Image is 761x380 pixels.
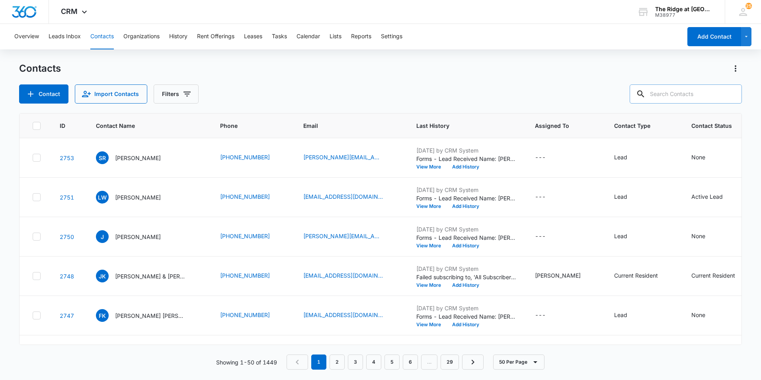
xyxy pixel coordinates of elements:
[123,24,160,49] button: Organizations
[96,151,109,164] span: SR
[416,146,516,155] p: [DATE] by CRM System
[493,355,544,370] button: 50 Per Page
[96,230,175,243] div: Contact Name - Jessica - Select to Edit Field
[366,355,381,370] a: Page 4
[220,153,284,163] div: Phone - (660) 221-6806 - Select to Edit Field
[216,358,277,366] p: Showing 1-50 of 1449
[614,311,627,319] div: Lead
[403,355,418,370] a: Page 6
[535,271,581,280] div: [PERSON_NAME]
[303,192,383,201] a: [EMAIL_ADDRESS][DOMAIN_NAME]
[115,311,187,320] p: [PERSON_NAME] [PERSON_NAME]
[96,270,201,282] div: Contact Name - Jenna Kelsey & Liberty Barcomb - Select to Edit Field
[691,121,738,130] span: Contact Status
[19,84,68,104] button: Add Contact
[220,271,284,281] div: Phone - (802) 698-3550 - Select to Edit Field
[244,24,262,49] button: Leases
[416,304,516,312] p: [DATE] by CRM System
[115,193,161,202] p: [PERSON_NAME]
[535,232,546,241] div: ---
[154,84,199,104] button: Filters
[535,192,546,202] div: ---
[303,121,386,130] span: Email
[220,192,270,201] a: [PHONE_NUMBER]
[303,271,383,280] a: [EMAIL_ADDRESS][DOMAIN_NAME]
[303,271,397,281] div: Email - jennakelsey220@yahoo.com - Select to Edit Field
[691,232,720,241] div: Contact Status - None - Select to Edit Field
[303,311,397,320] div: Email - fmark5667@gmail.com - Select to Edit Field
[96,230,109,243] span: J
[115,233,161,241] p: [PERSON_NAME]
[462,355,484,370] a: Next Page
[416,264,516,273] p: [DATE] by CRM System
[297,24,320,49] button: Calendar
[416,273,516,281] p: Failed subscribing to, 'All Subscribers'.
[351,24,371,49] button: Reports
[272,24,287,49] button: Tasks
[311,355,326,370] em: 1
[19,63,61,74] h1: Contacts
[60,194,74,201] a: Navigate to contact details page for LaKisha Williams
[614,153,627,161] div: Lead
[729,62,742,75] button: Actions
[416,322,447,327] button: View More
[220,311,284,320] div: Phone - (970) 568-2501 - Select to Edit Field
[614,192,627,201] div: Lead
[691,192,737,202] div: Contact Status - Active Lead - Select to Edit Field
[115,154,161,162] p: [PERSON_NAME]
[220,232,284,241] div: Phone - (210) 834-2995 - Select to Edit Field
[655,6,713,12] div: account name
[535,192,560,202] div: Assigned To - - Select to Edit Field
[691,271,749,281] div: Contact Status - Current Resident - Select to Edit Field
[220,232,270,240] a: [PHONE_NUMBER]
[303,192,397,202] div: Email - lakishawilliams37@gmail.com - Select to Edit Field
[220,121,273,130] span: Phone
[416,204,447,209] button: View More
[447,322,485,327] button: Add History
[614,271,658,280] div: Current Resident
[691,311,705,319] div: None
[303,232,397,241] div: Email - martinez.jessica25@yahoo.com - Select to Edit Field
[447,204,485,209] button: Add History
[691,153,720,163] div: Contact Status - None - Select to Edit Field
[220,311,270,319] a: [PHONE_NUMBER]
[416,155,516,163] p: Forms - Lead Received Name: [PERSON_NAME] Email: [PERSON_NAME][EMAIL_ADDRESS][PERSON_NAME][DOMAIN...
[614,232,642,241] div: Contact Type - Lead - Select to Edit Field
[416,186,516,194] p: [DATE] by CRM System
[535,232,560,241] div: Assigned To - - Select to Edit Field
[303,311,383,319] a: [EMAIL_ADDRESS][DOMAIN_NAME]
[535,153,546,163] div: ---
[416,343,516,352] p: [DATE] by CRM System
[614,192,642,202] div: Contact Type - Lead - Select to Edit Field
[441,355,459,370] a: Page 29
[614,153,642,163] div: Contact Type - Lead - Select to Edit Field
[416,121,504,130] span: Last History
[416,283,447,288] button: View More
[416,243,447,248] button: View More
[96,151,175,164] div: Contact Name - Stacy Rhoades - Select to Edit Field
[96,270,109,282] span: JK
[614,121,661,130] span: Contact Type
[691,311,720,320] div: Contact Status - None - Select to Edit Field
[96,191,109,204] span: LW
[416,194,516,202] p: Forms - Lead Received Name: [PERSON_NAME] Email: [EMAIL_ADDRESS][DOMAIN_NAME] Phone: [PHONE_NUMBE...
[75,84,147,104] button: Import Contacts
[691,153,705,161] div: None
[197,24,234,49] button: Rent Offerings
[287,355,484,370] nav: Pagination
[330,24,341,49] button: Lists
[220,271,270,280] a: [PHONE_NUMBER]
[14,24,39,49] button: Overview
[535,271,595,281] div: Assigned To - Davian Urrutia - Select to Edit Field
[416,225,516,233] p: [DATE] by CRM System
[60,233,74,240] a: Navigate to contact details page for Jessica
[169,24,187,49] button: History
[614,311,642,320] div: Contact Type - Lead - Select to Edit Field
[614,271,672,281] div: Contact Type - Current Resident - Select to Edit Field
[745,3,752,9] div: notifications count
[303,153,397,163] div: Email - rhoades.stacy@gmail.com - Select to Edit Field
[381,24,402,49] button: Settings
[447,165,485,169] button: Add History
[96,309,109,322] span: FK
[416,233,516,242] p: Forms - Lead Received Name: [PERSON_NAME]: [PERSON_NAME][EMAIL_ADDRESS][DOMAIN_NAME] Phone: [PHON...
